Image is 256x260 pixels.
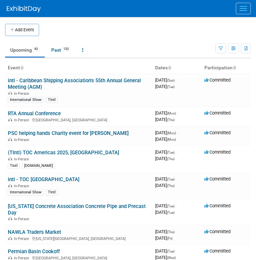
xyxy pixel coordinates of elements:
span: (Tue) [167,177,175,181]
img: In-Person Event [8,157,12,160]
span: (Tue) [167,85,175,89]
span: (Mon) [167,131,176,135]
th: Participation [202,62,251,74]
span: (Thu) [167,184,175,188]
span: - [176,77,177,83]
span: 133 [61,47,71,52]
span: (Sun) [167,79,175,82]
span: Committed [204,203,231,208]
a: Past133 [46,44,76,56]
a: Sort by Start Date [168,65,171,70]
div: [US_STATE][GEOGRAPHIC_DATA], [GEOGRAPHIC_DATA] [8,236,150,241]
span: [DATE] [155,203,177,208]
span: - [176,150,177,155]
span: (Tue) [167,249,175,253]
span: (Tue) [167,204,175,208]
div: International Show [8,97,43,103]
span: [DATE] [155,84,175,89]
a: [US_STATE] Concrete Association Concrete Pipe and Precast Day [8,203,146,216]
a: intl - Caribbean Shipping Association's 55th Annual General Meeting (AGM) [8,77,141,90]
span: Committed [204,176,231,181]
span: Committed [204,110,231,116]
span: (Fri) [167,237,172,240]
span: In-Person [14,91,31,96]
span: [DATE] [155,248,177,254]
span: In-Person [14,217,31,221]
th: Event [5,62,152,74]
span: [DATE] [155,150,177,155]
span: (Mon) [167,138,176,141]
span: - [177,110,178,116]
div: TIntl [8,163,20,169]
div: TIntl [46,189,58,195]
span: [DATE] [155,110,178,116]
a: RTA Annual Conference [8,110,61,117]
span: Committed [204,229,231,234]
span: [DATE] [155,77,177,83]
span: Committed [204,130,231,135]
span: Committed [204,150,231,155]
a: Upcoming43 [5,44,45,56]
div: [GEOGRAPHIC_DATA], [GEOGRAPHIC_DATA] [8,117,150,122]
span: (Wed) [167,256,176,260]
img: In-Person Event [8,256,12,259]
span: [DATE] [155,229,177,234]
span: [DATE] [155,183,175,188]
img: In-Person Event [8,237,12,240]
span: - [176,229,177,234]
span: In-Person [14,237,31,241]
span: 43 [32,47,40,52]
span: - [176,248,177,254]
div: International Show [8,189,43,195]
span: [DATE] [155,255,176,260]
img: In-Person Event [8,138,12,141]
span: In-Person [14,138,31,142]
span: (Tue) [167,211,175,214]
span: [DATE] [155,156,175,161]
a: Permian Basin Cookoff [8,248,60,255]
button: Menu [236,3,251,14]
span: [DATE] [155,130,178,135]
img: In-Person Event [8,217,12,220]
span: [DATE] [155,210,175,215]
span: (Thu) [167,230,175,234]
a: Sort by Participation Type [233,65,236,70]
img: In-Person Event [8,91,12,95]
span: - [176,176,177,181]
a: intl - TOC [GEOGRAPHIC_DATA] [8,176,79,183]
a: NAWLA Traders Market [8,229,61,235]
img: In-Person Event [8,118,12,121]
img: In-Person Event [8,184,12,187]
div: [DOMAIN_NAME] [22,163,55,169]
span: - [177,130,178,135]
img: ExhibitDay [7,6,41,13]
span: Committed [204,248,231,254]
div: TIntl [46,97,58,103]
a: Sort by Event Name [20,65,23,70]
span: [DATE] [155,117,175,122]
span: (Mon) [167,111,176,115]
button: Add Event [5,24,39,36]
a: (TIntl) TOC Americas 2025, [GEOGRAPHIC_DATA] [8,150,119,156]
a: PSC helping hands Charity event for [PERSON_NAME] [8,130,129,136]
span: In-Person [14,184,31,188]
span: (Tue) [167,151,175,154]
span: (Thu) [167,157,175,161]
span: (Thu) [167,118,175,122]
span: Committed [204,77,231,83]
span: [DATE] [155,137,176,142]
span: In-Person [14,157,31,161]
span: - [176,203,177,208]
th: Dates [152,62,202,74]
span: [DATE] [155,176,177,181]
span: [DATE] [155,236,172,241]
span: In-Person [14,118,31,122]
